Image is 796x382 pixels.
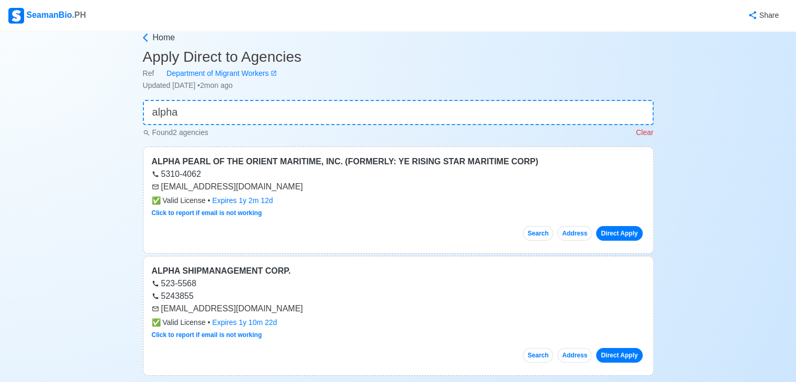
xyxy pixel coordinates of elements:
div: Department of Migrant Workers [154,68,271,79]
button: Search [523,348,553,363]
div: Expires 1y 10m 22d [212,317,277,328]
span: .PH [72,10,86,19]
div: [EMAIL_ADDRESS][DOMAIN_NAME] [152,302,645,315]
a: 5310-4062 [152,170,201,178]
div: Ref [143,68,654,79]
button: Search [523,226,553,241]
img: Logo [8,8,24,24]
span: Valid License [152,317,206,328]
p: Found 2 agencies [143,127,208,138]
button: Address [557,348,592,363]
a: Direct Apply [596,348,642,363]
button: Address [557,226,592,241]
a: Click to report if email is not working [152,331,262,339]
p: Clear [636,127,653,138]
span: check [152,196,161,205]
h3: Apply Direct to Agencies [143,48,654,66]
a: 523-5568 [152,279,197,288]
div: ALPHA PEARL OF THE ORIENT MARITIME, INC. (FORMERLY: YE RISING STAR MARITIME CORP) [152,155,645,168]
button: Share [737,5,788,26]
a: Home [140,31,654,44]
input: 👉 Quick Search [143,100,654,125]
span: Home [153,31,175,44]
div: [EMAIL_ADDRESS][DOMAIN_NAME] [152,181,645,193]
div: • [152,195,645,206]
div: • [152,317,645,328]
a: Click to report if email is not working [152,209,262,217]
div: ALPHA SHIPMANAGEMENT CORP. [152,265,645,277]
span: Valid License [152,195,206,206]
a: Direct Apply [596,226,642,241]
span: check [152,318,161,327]
span: Updated [DATE] • 2mon ago [143,81,233,89]
div: Expires 1y 2m 12d [212,195,273,206]
a: Department of Migrant Workers [154,68,277,79]
div: SeamanBio [8,8,86,24]
a: 5243855 [152,291,194,300]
